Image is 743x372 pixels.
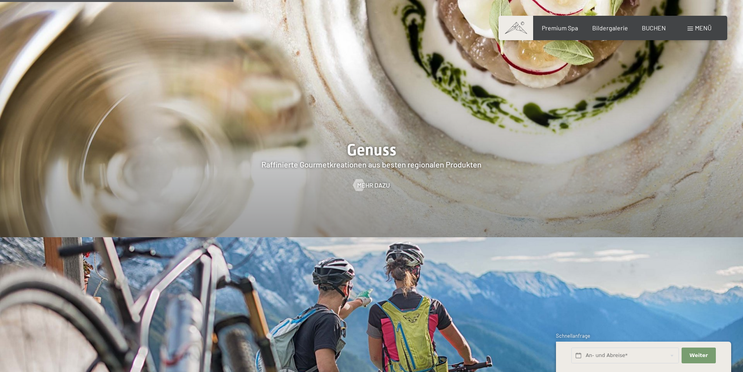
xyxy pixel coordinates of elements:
[642,24,666,32] a: BUCHEN
[695,24,712,32] span: Menü
[542,24,578,32] a: Premium Spa
[682,348,715,364] button: Weiter
[556,333,590,339] span: Schnellanfrage
[357,181,390,190] span: Mehr dazu
[689,352,708,359] span: Weiter
[353,181,390,190] a: Mehr dazu
[592,24,628,32] a: Bildergalerie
